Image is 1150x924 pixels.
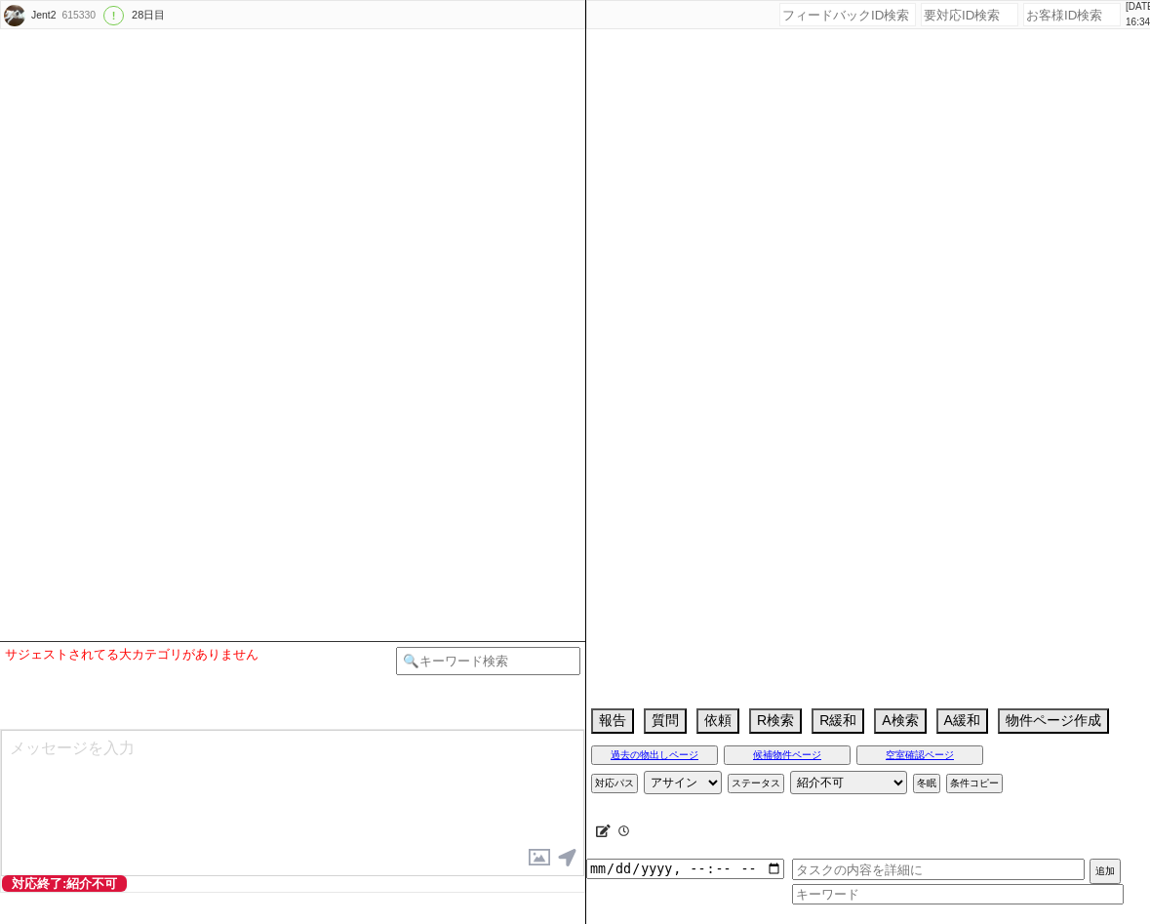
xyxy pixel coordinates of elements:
button: R検索 [749,708,802,734]
span: 対応終了:紹介不可 [2,875,127,892]
input: 🔍キーワード検索 [396,647,580,675]
button: 質問 [644,708,687,734]
input: タスクの内容を詳細に [792,859,1085,880]
button: ステータス [728,774,784,793]
button: 対応パス [591,774,638,793]
input: キーワード [792,884,1124,904]
input: お客様ID検索 [1023,3,1121,26]
button: 過去の物出しページ [591,745,718,765]
button: A緩和 [936,708,988,734]
div: 615330 [56,8,99,23]
button: 候補物件ページ [724,745,851,765]
button: 冬眠 [913,774,940,793]
div: Jent2 [28,8,56,23]
div: 28日目 [132,8,165,23]
button: R緩和 [812,708,864,734]
input: フィードバックID検索 [779,3,916,26]
button: 依頼 [696,708,739,734]
button: 追加 [1090,859,1121,884]
button: 条件コピー [946,774,1003,793]
button: A検索 [874,708,926,734]
button: 物件ページ作成 [998,708,1109,734]
div: サジェストされてる大カテゴリがありません [5,647,396,663]
button: 報告 [591,708,634,734]
img: 0m05a98d77725134f30b0f34f50366e41b3a0b1cff53d1 [4,5,25,26]
input: 要対応ID検索 [921,3,1018,26]
div: ! [103,6,124,25]
button: 空室確認ページ [856,745,983,765]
